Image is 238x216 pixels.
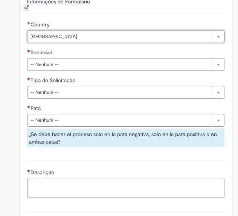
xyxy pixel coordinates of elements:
[27,178,224,198] textarea: Descrição
[31,49,54,56] span: Sociedad
[27,169,31,172] span: Necessários
[27,49,31,52] span: Necessários
[31,86,209,98] span: -- Nenhum --
[27,21,31,25] span: Obrigatório Preenchido
[31,58,209,70] span: -- Nenhum --
[31,21,51,28] span: Country
[31,114,209,126] span: -- Nenhum --
[31,77,77,84] span: Tipo de Solicitação
[27,129,224,147] div: ¿Se debe hacer el proceso solo en la pata negativa, solo en la pata positiva o en ambas patas?
[27,105,31,108] span: Necessários
[27,77,31,80] span: Necessários
[31,169,56,176] span: Descrição
[31,105,42,112] span: Pata
[31,31,209,43] span: [GEOGRAPHIC_DATA]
